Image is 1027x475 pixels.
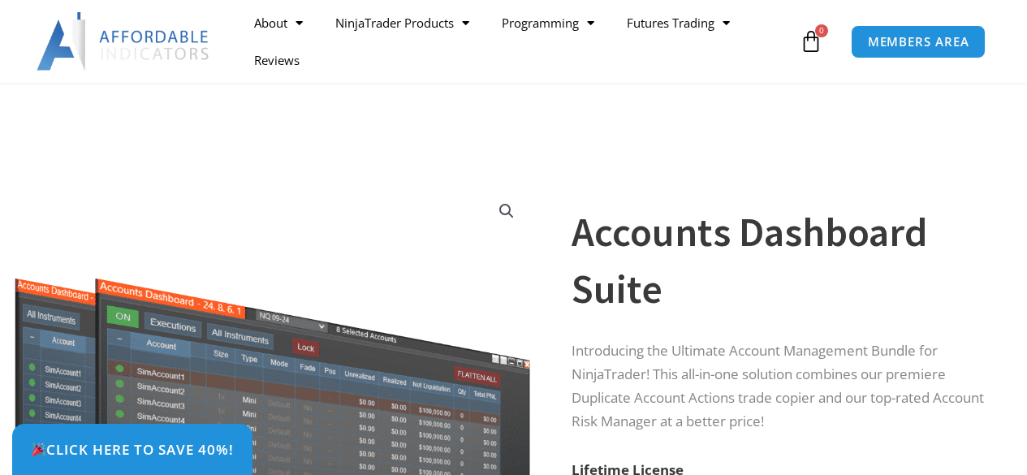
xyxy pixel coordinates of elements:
[37,12,211,71] img: LogoAI | Affordable Indicators – NinjaTrader
[238,4,796,79] nav: Menu
[572,204,987,317] h1: Accounts Dashboard Suite
[319,4,485,41] a: NinjaTrader Products
[572,339,987,434] p: Introducing the Ultimate Account Management Bundle for NinjaTrader! This all-in-one solution comb...
[851,25,986,58] a: MEMBERS AREA
[815,24,828,37] span: 0
[775,18,847,65] a: 0
[32,443,45,456] img: 🎉
[611,4,746,41] a: Futures Trading
[238,4,319,41] a: About
[12,424,252,475] a: 🎉Click Here to save 40%!
[238,41,316,79] a: Reviews
[485,4,611,41] a: Programming
[868,36,969,48] span: MEMBERS AREA
[492,196,521,226] a: View full-screen image gallery
[31,443,234,456] span: Click Here to save 40%!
